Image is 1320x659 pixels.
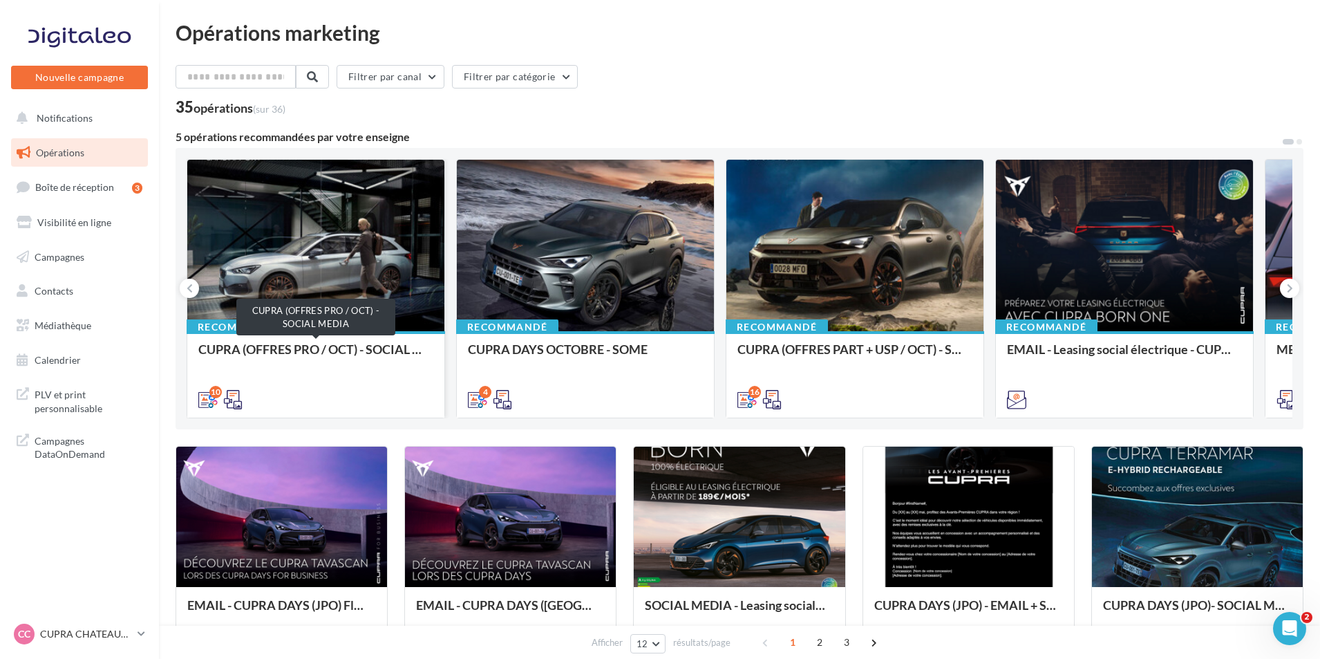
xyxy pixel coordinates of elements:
[995,319,1097,335] div: Recommandé
[8,311,151,340] a: Médiathèque
[337,65,444,89] button: Filtrer par canal
[8,243,151,272] a: Campagnes
[35,354,81,366] span: Calendrier
[8,138,151,167] a: Opérations
[198,342,433,370] div: CUPRA (OFFRES PRO / OCT) - SOCIAL MEDIA
[8,104,145,133] button: Notifications
[8,277,151,306] a: Contacts
[1301,612,1312,623] span: 2
[8,346,151,375] a: Calendrier
[1273,612,1306,645] iframe: Intercom live chat
[37,216,111,228] span: Visibilité en ligne
[630,634,666,653] button: 12
[726,319,828,335] div: Recommandé
[40,627,132,641] p: CUPRA CHATEAUROUX
[35,385,142,415] span: PLV et print personnalisable
[836,631,858,653] span: 3
[194,102,285,114] div: opérations
[8,208,151,237] a: Visibilité en ligne
[8,380,151,420] a: PLV et print personnalisable
[18,627,30,641] span: CC
[468,342,703,370] div: CUPRA DAYS OCTOBRE - SOME
[176,100,285,115] div: 35
[11,66,148,89] button: Nouvelle campagne
[592,636,623,649] span: Afficher
[35,431,142,461] span: Campagnes DataOnDemand
[456,319,558,335] div: Recommandé
[176,22,1303,43] div: Opérations marketing
[748,386,761,398] div: 16
[187,319,289,335] div: Recommandé
[673,636,730,649] span: résultats/page
[236,299,395,335] div: CUPRA (OFFRES PRO / OCT) - SOCIAL MEDIA
[209,386,222,398] div: 10
[176,131,1281,142] div: 5 opérations recommandées par votre enseigne
[132,183,142,194] div: 3
[737,342,972,370] div: CUPRA (OFFRES PART + USP / OCT) - SOCIAL MEDIA
[35,285,73,297] span: Contacts
[37,112,93,124] span: Notifications
[253,103,285,115] span: (sur 36)
[11,621,148,647] a: CC CUPRA CHATEAUROUX
[479,386,491,398] div: 4
[35,181,114,193] span: Boîte de réception
[782,631,804,653] span: 1
[35,319,91,331] span: Médiathèque
[8,426,151,467] a: Campagnes DataOnDemand
[187,598,376,626] div: EMAIL - CUPRA DAYS (JPO) Fleet Générique
[452,65,578,89] button: Filtrer par catégorie
[36,147,84,158] span: Opérations
[1103,598,1292,626] div: CUPRA DAYS (JPO)- SOCIAL MEDIA
[637,638,648,649] span: 12
[1007,342,1242,370] div: EMAIL - Leasing social électrique - CUPRA Born One
[416,598,605,626] div: EMAIL - CUPRA DAYS ([GEOGRAPHIC_DATA]) Private Générique
[809,631,831,653] span: 2
[35,250,84,262] span: Campagnes
[645,598,833,626] div: SOCIAL MEDIA - Leasing social électrique - CUPRA Born
[8,172,151,202] a: Boîte de réception3
[874,598,1063,626] div: CUPRA DAYS (JPO) - EMAIL + SMS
